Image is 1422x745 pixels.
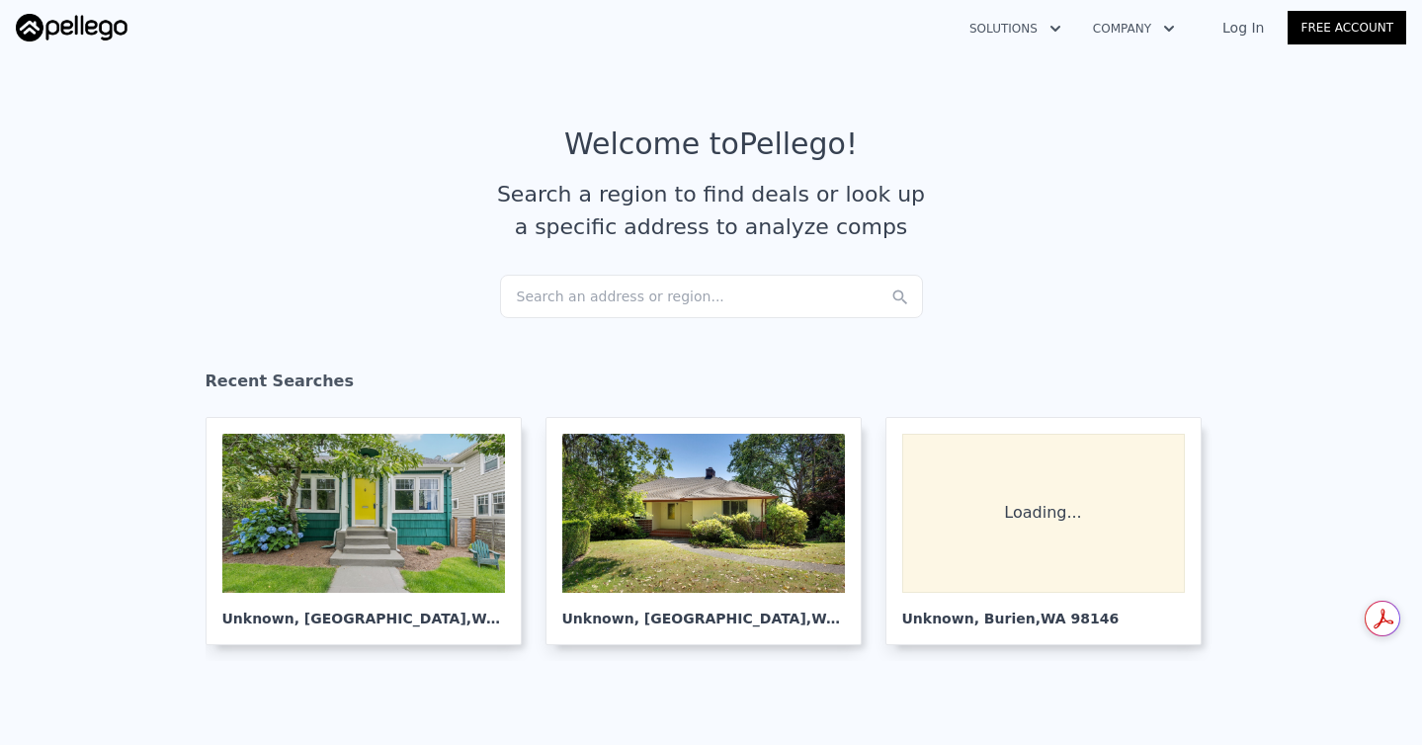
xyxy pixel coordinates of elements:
[806,611,890,626] span: , WA 98166
[1077,11,1191,46] button: Company
[500,275,923,318] div: Search an address or region...
[902,593,1185,628] div: Unknown , Burien
[490,178,933,243] div: Search a region to find deals or look up a specific address to analyze comps
[1288,11,1406,44] a: Free Account
[1199,18,1288,38] a: Log In
[206,417,538,645] a: Unknown, [GEOGRAPHIC_DATA],WA 98144
[562,593,845,628] div: Unknown , [GEOGRAPHIC_DATA]
[222,593,505,628] div: Unknown , [GEOGRAPHIC_DATA]
[545,417,878,645] a: Unknown, [GEOGRAPHIC_DATA],WA 98166
[206,354,1217,417] div: Recent Searches
[885,417,1217,645] a: Loading... Unknown, Burien,WA 98146
[954,11,1077,46] button: Solutions
[1036,611,1120,626] span: , WA 98146
[902,434,1185,593] div: Loading...
[466,611,550,626] span: , WA 98144
[564,126,858,162] div: Welcome to Pellego !
[16,14,127,41] img: Pellego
